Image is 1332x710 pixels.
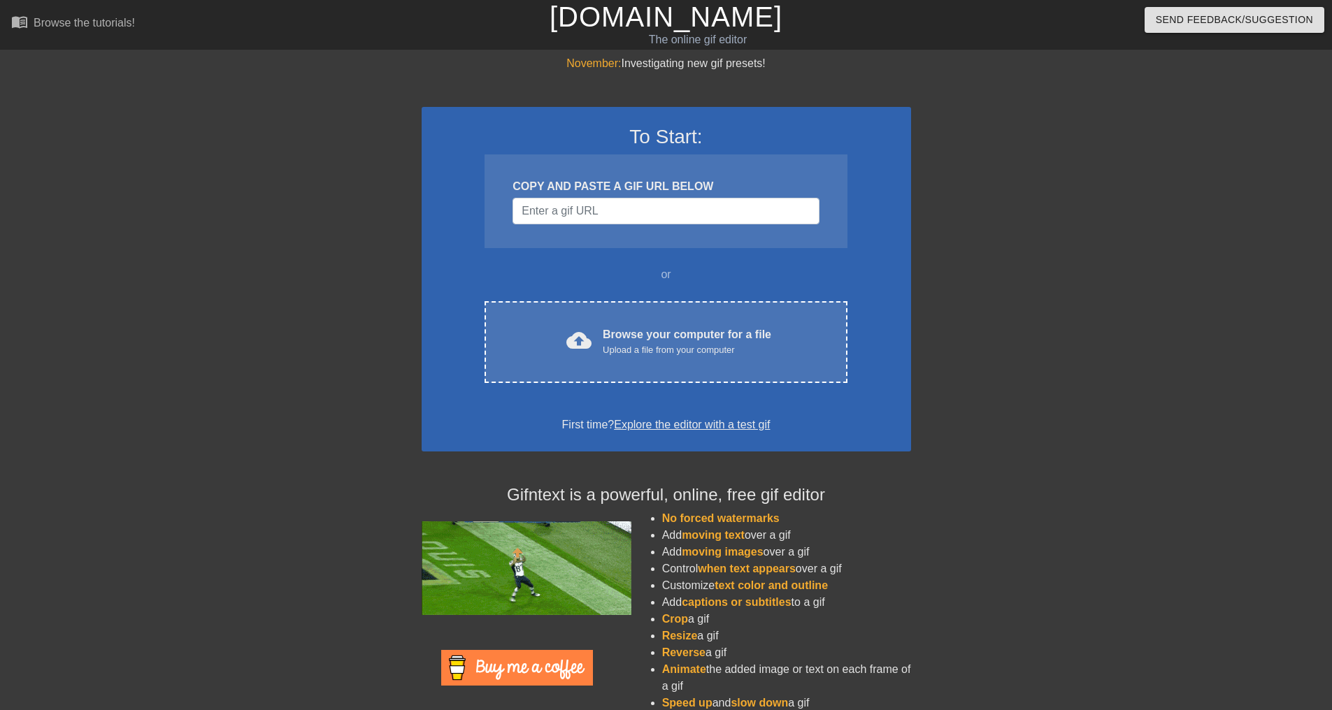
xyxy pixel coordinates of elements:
[550,1,782,32] a: [DOMAIN_NAME]
[662,560,911,577] li: Control over a gif
[682,596,791,608] span: captions or subtitles
[451,31,945,48] div: The online gif editor
[715,579,828,591] span: text color and outline
[422,55,911,72] div: Investigating new gif presets!
[566,328,592,353] span: cloud_upload
[11,13,135,35] a: Browse the tutorials!
[662,512,780,524] span: No forced watermarks
[603,326,771,357] div: Browse your computer for a file
[662,644,911,661] li: a gif
[662,577,911,594] li: Customize
[422,485,911,505] h4: Gifntext is a powerful, online, free gif editor
[1145,7,1324,33] button: Send Feedback/Suggestion
[731,697,788,709] span: slow down
[662,630,698,642] span: Resize
[662,697,712,709] span: Speed up
[682,529,745,541] span: moving text
[662,646,706,658] span: Reverse
[440,125,893,149] h3: To Start:
[441,650,593,686] img: Buy Me A Coffee
[603,343,771,357] div: Upload a file from your computer
[662,663,706,675] span: Animate
[662,527,911,544] li: Add over a gif
[440,416,893,433] div: First time?
[34,17,135,29] div: Browse the tutorials!
[662,628,911,644] li: a gif
[513,198,819,224] input: Username
[662,611,911,628] li: a gif
[662,661,911,695] li: the added image or text on each frame of a gif
[662,544,911,560] li: Add over a gif
[662,613,688,625] span: Crop
[513,178,819,195] div: COPY AND PASTE A GIF URL BELOW
[682,546,763,558] span: moving images
[1156,11,1313,29] span: Send Feedback/Suggestion
[614,419,770,430] a: Explore the editor with a test gif
[458,266,875,283] div: or
[422,521,631,615] img: football_small.gif
[662,594,911,611] li: Add to a gif
[698,563,796,574] span: when text appears
[566,57,621,69] span: November:
[11,13,28,30] span: menu_book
